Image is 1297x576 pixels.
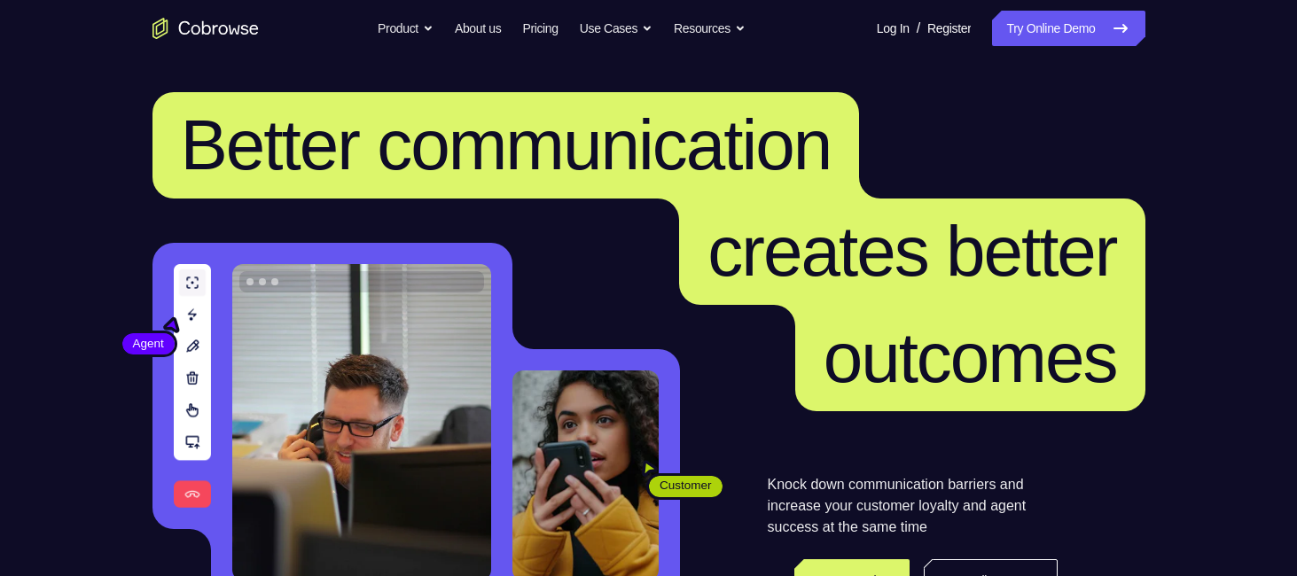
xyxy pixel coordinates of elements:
[917,18,920,39] span: /
[181,105,832,184] span: Better communication
[824,318,1117,397] span: outcomes
[152,18,259,39] a: Go to the home page
[522,11,558,46] a: Pricing
[768,474,1058,538] p: Knock down communication barriers and increase your customer loyalty and agent success at the sam...
[707,212,1116,291] span: creates better
[927,11,971,46] a: Register
[455,11,501,46] a: About us
[992,11,1145,46] a: Try Online Demo
[378,11,434,46] button: Product
[674,11,746,46] button: Resources
[877,11,910,46] a: Log In
[580,11,652,46] button: Use Cases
